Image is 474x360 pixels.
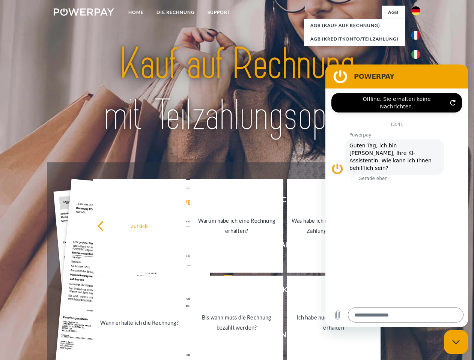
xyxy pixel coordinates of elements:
[304,32,405,46] a: AGB (Kreditkonto/Teilzahlung)
[325,64,468,327] iframe: Messaging-Fenster
[97,317,182,327] div: Wann erhalte ich die Rechnung?
[54,8,114,16] img: logo-powerpay-white.svg
[304,19,405,32] a: AGB (Kauf auf Rechnung)
[150,6,201,19] a: DIE RECHNUNG
[194,216,279,236] div: Warum habe ich eine Rechnung erhalten?
[287,179,381,273] a: Was habe ich noch offen, ist meine Zahlung eingegangen?
[292,216,376,236] div: Was habe ich noch offen, ist meine Zahlung eingegangen?
[201,6,237,19] a: SUPPORT
[411,6,420,15] img: de
[122,6,150,19] a: Home
[411,50,420,59] img: it
[97,220,182,231] div: zurück
[72,36,402,144] img: title-powerpay_de.svg
[411,31,420,40] img: fr
[382,6,405,19] a: agb
[292,312,376,333] div: Ich habe nur eine Teillieferung erhalten
[194,312,279,333] div: Bis wann muss die Rechnung bezahlt werden?
[444,330,468,354] iframe: Schaltfläche zum Öffnen des Messaging-Fensters; Konversation läuft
